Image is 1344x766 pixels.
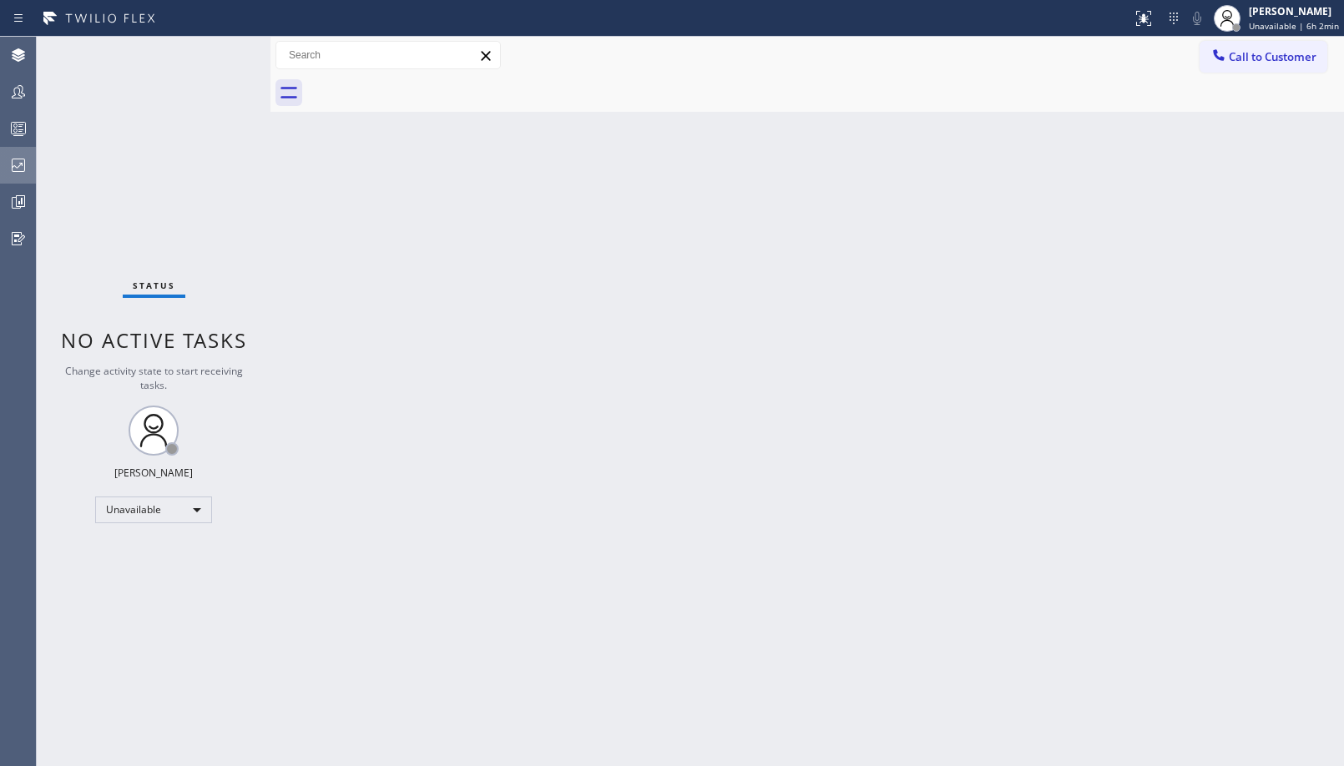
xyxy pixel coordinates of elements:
span: Change activity state to start receiving tasks. [65,364,243,392]
span: Unavailable | 6h 2min [1249,20,1339,32]
input: Search [276,42,500,68]
button: Call to Customer [1200,41,1327,73]
span: Status [133,280,175,291]
span: No active tasks [61,326,247,354]
div: [PERSON_NAME] [114,466,193,480]
span: Call to Customer [1229,49,1316,64]
button: Mute [1185,7,1209,30]
div: Unavailable [95,496,212,523]
div: [PERSON_NAME] [1249,4,1339,18]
